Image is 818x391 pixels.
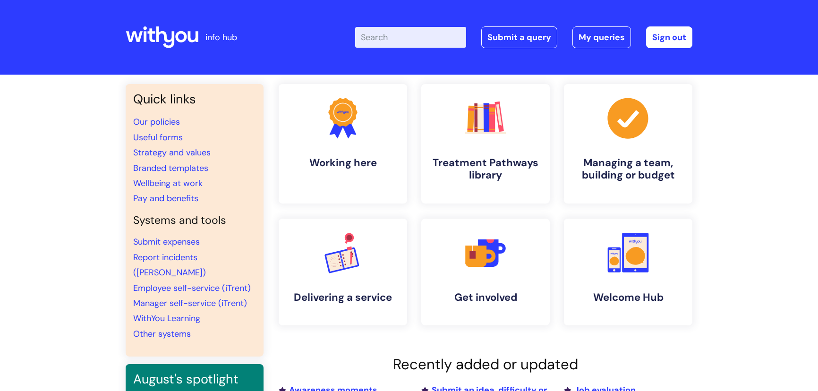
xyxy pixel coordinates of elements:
h4: Delivering a service [286,291,400,304]
a: Delivering a service [279,219,407,325]
h2: Recently added or updated [279,356,692,373]
h4: Get involved [429,291,542,304]
h3: August's spotlight [133,372,256,387]
h4: Treatment Pathways library [429,157,542,182]
h4: Managing a team, building or budget [571,157,685,182]
a: Employee self-service (iTrent) [133,282,251,294]
div: | - [355,26,692,48]
a: Submit a query [481,26,557,48]
a: Working here [279,84,407,204]
a: WithYou Learning [133,313,200,324]
a: Useful forms [133,132,183,143]
a: Manager self-service (iTrent) [133,297,247,309]
p: info hub [205,30,237,45]
a: Strategy and values [133,147,211,158]
a: Branded templates [133,162,208,174]
h4: Working here [286,157,400,169]
a: My queries [572,26,631,48]
a: Sign out [646,26,692,48]
a: Report incidents ([PERSON_NAME]) [133,252,206,278]
a: Managing a team, building or budget [564,84,692,204]
h4: Welcome Hub [571,291,685,304]
a: Get involved [421,219,550,325]
a: Treatment Pathways library [421,84,550,204]
a: Welcome Hub [564,219,692,325]
a: Our policies [133,116,180,127]
a: Pay and benefits [133,193,198,204]
h3: Quick links [133,92,256,107]
h4: Systems and tools [133,214,256,227]
a: Submit expenses [133,236,200,247]
a: Other systems [133,328,191,340]
a: Wellbeing at work [133,178,203,189]
input: Search [355,27,466,48]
